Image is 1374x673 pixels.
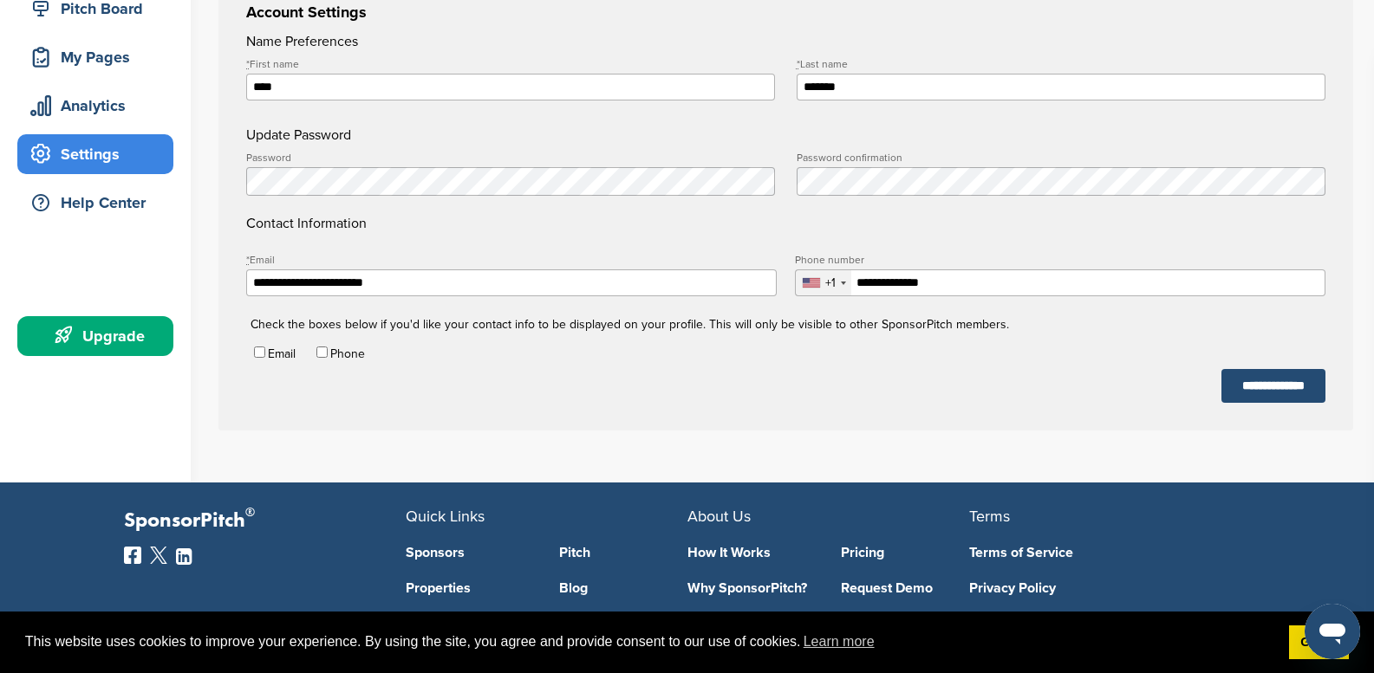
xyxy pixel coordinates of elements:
[26,320,173,352] div: Upgrade
[268,346,296,361] label: Email
[687,581,816,595] a: Why SponsorPitch?
[17,37,173,77] a: My Pages
[246,254,250,266] abbr: required
[801,629,877,655] a: learn more about cookies
[246,58,250,70] abbr: required
[17,316,173,356] a: Upgrade
[17,183,173,223] a: Help Center
[406,507,485,526] span: Quick Links
[245,502,255,523] span: ®
[797,59,1325,69] label: Last name
[841,581,969,595] a: Request Demo
[969,546,1225,560] a: Terms of Service
[687,507,751,526] span: About Us
[559,581,687,595] a: Blog
[124,508,406,534] p: SponsorPitch
[796,270,851,295] div: Selected country
[26,42,173,73] div: My Pages
[687,546,816,560] a: How It Works
[406,581,534,595] a: Properties
[1289,625,1349,660] a: dismiss cookie message
[17,86,173,126] a: Analytics
[841,546,969,560] a: Pricing
[246,59,775,69] label: First name
[559,546,687,560] a: Pitch
[330,346,365,361] label: Phone
[26,90,173,121] div: Analytics
[797,58,800,70] abbr: required
[26,187,173,218] div: Help Center
[150,547,167,564] img: Twitter
[25,629,1275,655] span: This website uses cookies to improve your experience. By using the site, you agree and provide co...
[246,31,1325,52] h4: Name Preferences
[825,277,836,289] div: +1
[246,152,775,163] label: Password
[246,152,1325,234] h4: Contact Information
[17,134,173,174] a: Settings
[795,255,1325,265] label: Phone number
[969,507,1010,526] span: Terms
[26,139,173,170] div: Settings
[797,152,1325,163] label: Password confirmation
[246,255,777,265] label: Email
[1305,604,1360,659] iframe: Button to launch messaging window
[406,546,534,560] a: Sponsors
[969,581,1225,595] a: Privacy Policy
[246,125,1325,146] h4: Update Password
[124,547,141,564] img: Facebook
